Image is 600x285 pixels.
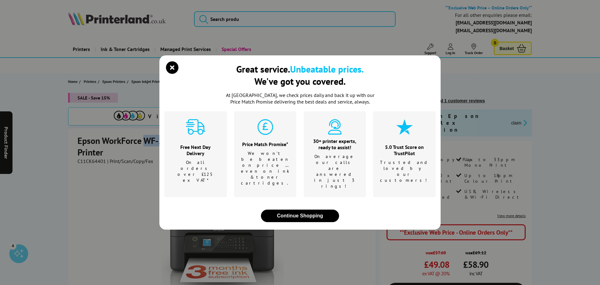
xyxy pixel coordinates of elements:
[290,63,364,75] b: Unbeatable prices.
[167,63,177,72] button: close modal
[172,144,219,156] div: Free Next Day Delivery
[222,92,378,105] p: At [GEOGRAPHIC_DATA], we check prices daily and back it up with our Price Match Promise deliverin...
[312,154,358,189] p: On average our calls are answered in just 3 rings!
[312,138,358,150] div: 30+ printer experts, ready to assist!
[380,160,429,183] p: Trusted and loved by our customers!
[241,141,290,147] div: Price Match Promise*
[241,150,290,186] p: We won't be beaten on price …even on ink & toner cartridges.
[172,160,219,183] p: On all orders over £125 ex VAT*
[236,63,364,87] div: Great service. We've got you covered.
[380,144,429,156] div: 5.0 Trust Score on TrustPilot
[261,210,339,222] button: close modal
